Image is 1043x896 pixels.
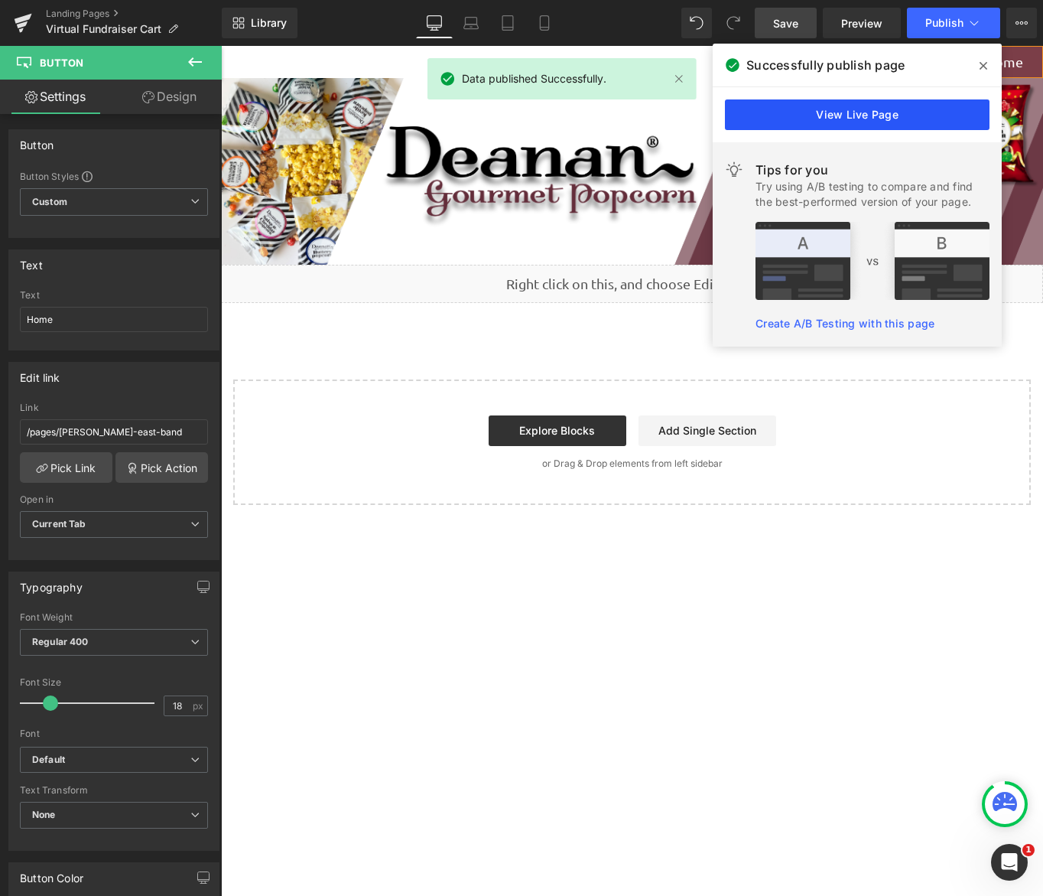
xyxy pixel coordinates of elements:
div: Try using A/B testing to compare and find the best-performed version of your page. [755,179,989,210]
a: Pick Action [115,452,208,483]
button: Publish [907,8,1000,38]
span: Virtual Fundraiser Cart [46,23,161,35]
input: https://your-shop.myshopify.com [20,419,208,445]
div: Text [20,250,43,272]
a: Preview [823,8,901,38]
div: Button Styles [20,170,208,182]
button: Undo [681,8,712,38]
a: New Library [222,8,297,38]
a: Design [114,80,225,114]
a: Add Single Section [418,370,555,400]
div: Tips for you [755,161,989,179]
span: Data published Successfully. [462,70,606,87]
b: None [32,809,56,820]
a: Desktop [416,8,453,38]
span: Successfully publish page [746,56,905,74]
div: Font Size [20,677,208,688]
div: Text Transform [20,785,208,796]
div: Link [20,402,208,413]
a: View Live Page [725,99,989,130]
b: Regular 400 [32,636,89,647]
img: light.svg [725,161,743,179]
div: Button Color [20,863,83,885]
a: Pick Link [20,452,112,483]
div: Edit link [20,363,60,384]
span: Button [40,57,83,69]
div: Font [20,728,208,739]
a: Mobile [526,8,563,38]
i: Default [32,754,65,767]
span: Preview [841,15,882,31]
div: Typography [20,572,83,594]
a: Explore Blocks [268,370,405,400]
a: Tablet [489,8,526,38]
a: Landing Pages [46,8,222,20]
span: Publish [925,17,963,29]
p: or Drag & Drop elements from left sidebar [37,412,785,423]
button: More [1006,8,1037,38]
b: Current Tab [32,518,86,529]
a: Create A/B Testing with this page [755,317,934,330]
button: Redo [718,8,749,38]
b: Custom [32,196,67,209]
span: Save [773,15,798,31]
span: Library [251,16,287,30]
div: Font Weight [20,612,208,623]
span: Home [764,9,802,23]
span: 1 [1022,844,1035,856]
img: tip.png [755,222,989,300]
a: Laptop [453,8,489,38]
span: px [193,701,206,711]
div: Text [20,290,208,301]
div: Button [20,130,54,152]
iframe: Intercom live chat [991,844,1028,881]
div: Open in [20,494,208,505]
